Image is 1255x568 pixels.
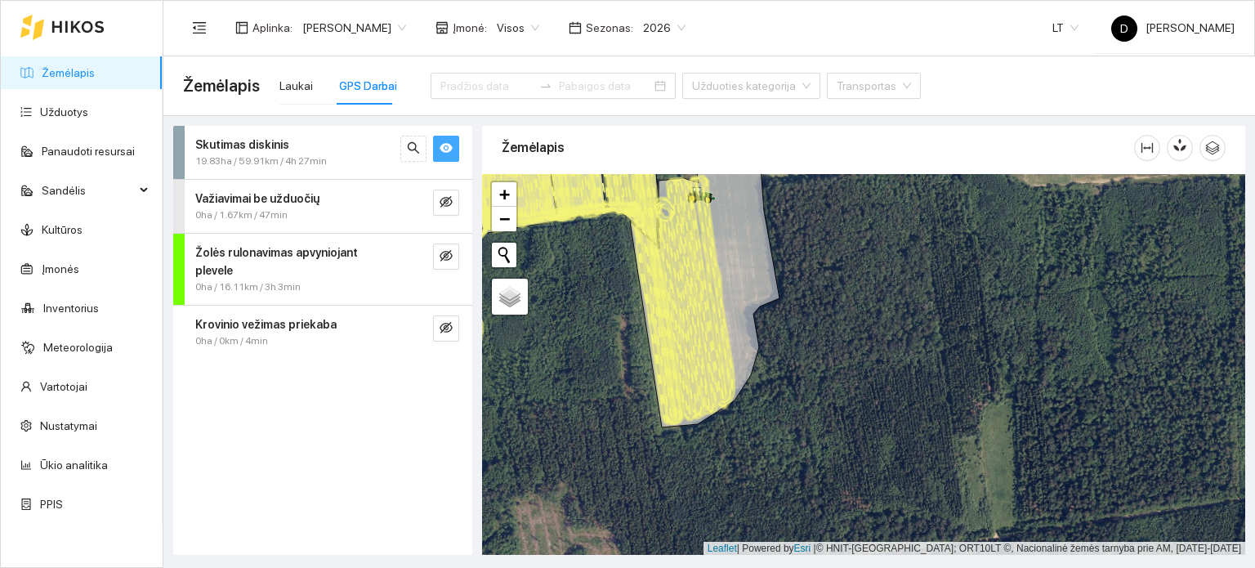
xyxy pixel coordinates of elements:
[195,333,268,349] span: 0ha / 0km / 4min
[440,141,453,157] span: eye
[502,124,1134,171] div: Žemėlapis
[43,302,99,315] a: Inventorius
[433,315,459,342] button: eye-invisible
[1135,141,1159,154] span: column-width
[453,19,487,37] span: Įmonė :
[173,126,472,179] div: Skutimas diskinis19.83ha / 59.91km / 4h 27minsearcheye
[40,458,108,472] a: Ūkio analitika
[42,223,83,236] a: Kultūros
[492,207,516,231] a: Zoom out
[40,498,63,511] a: PPIS
[195,192,319,205] strong: Važiavimai be užduočių
[492,279,528,315] a: Layers
[252,19,293,37] span: Aplinka :
[183,11,216,44] button: menu-fold
[433,244,459,270] button: eye-invisible
[42,262,79,275] a: Įmonės
[1111,21,1235,34] span: [PERSON_NAME]
[569,21,582,34] span: calendar
[42,66,95,79] a: Žemėlapis
[42,145,135,158] a: Panaudoti resursai
[195,208,288,223] span: 0ha / 1.67km / 47min
[42,174,135,207] span: Sandėlis
[703,542,1245,556] div: | Powered by © HNIT-[GEOGRAPHIC_DATA]; ORT10LT ©, Nacionalinė žemės tarnyba prie AM, [DATE]-[DATE]
[497,16,539,40] span: Visos
[183,73,260,99] span: Žemėlapis
[1120,16,1128,42] span: D
[235,21,248,34] span: layout
[195,138,289,151] strong: Skutimas diskinis
[40,419,97,432] a: Nustatymai
[440,195,453,211] span: eye-invisible
[195,318,337,331] strong: Krovinio vežimas priekaba
[440,249,453,265] span: eye-invisible
[407,141,420,157] span: search
[195,280,301,295] span: 0ha / 16.11km / 3h 3min
[173,306,472,359] div: Krovinio vežimas priekaba0ha / 0km / 4mineye-invisible
[40,380,87,393] a: Vartotojai
[492,243,516,267] button: Initiate a new search
[586,19,633,37] span: Sezonas :
[433,190,459,216] button: eye-invisible
[559,77,651,95] input: Pabaigos data
[708,543,737,554] a: Leaflet
[195,246,358,277] strong: Žolės rulonavimas apvyniojant plevele
[499,208,510,229] span: −
[339,77,397,95] div: GPS Darbai
[302,16,406,40] span: Dovydas Baršauskas
[814,543,816,554] span: |
[173,180,472,233] div: Važiavimai be užduočių0ha / 1.67km / 47mineye-invisible
[192,20,207,35] span: menu-fold
[1052,16,1079,40] span: LT
[643,16,686,40] span: 2026
[433,136,459,162] button: eye
[400,136,427,162] button: search
[1134,135,1160,161] button: column-width
[539,79,552,92] span: swap-right
[492,182,516,207] a: Zoom in
[539,79,552,92] span: to
[440,77,533,95] input: Pradžios data
[40,105,88,119] a: Užduotys
[499,184,510,204] span: +
[43,341,113,354] a: Meteorologija
[173,234,472,305] div: Žolės rulonavimas apvyniojant plevele0ha / 16.11km / 3h 3mineye-invisible
[435,21,449,34] span: shop
[279,77,313,95] div: Laukai
[440,321,453,337] span: eye-invisible
[195,154,327,169] span: 19.83ha / 59.91km / 4h 27min
[794,543,811,554] a: Esri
